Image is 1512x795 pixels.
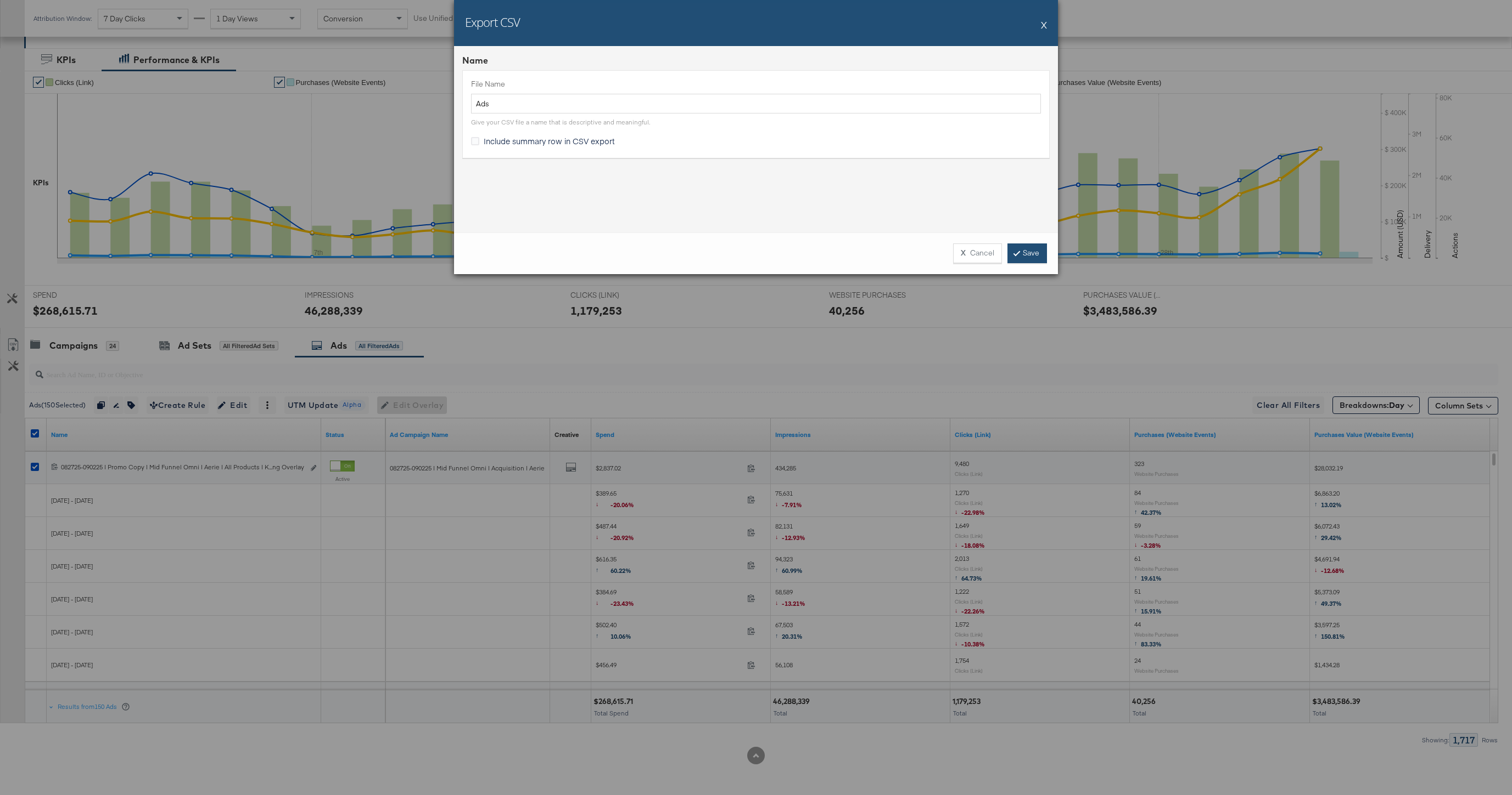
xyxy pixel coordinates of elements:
[484,135,615,146] span: Include summary row in CSV export
[961,248,966,258] strong: X
[465,14,520,30] h2: Export CSV
[471,79,1041,89] label: File Name
[471,118,650,127] div: Give your CSV file a name that is descriptive and meaningful.
[1007,243,1047,263] a: Save
[953,243,1002,263] button: XCancel
[462,54,1050,67] div: Name
[1041,14,1047,36] button: X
